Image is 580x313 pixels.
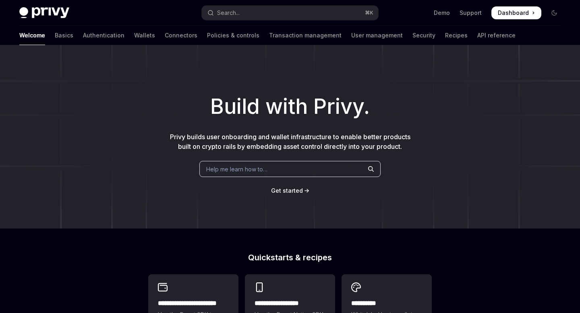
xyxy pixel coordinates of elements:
[548,6,561,19] button: Toggle dark mode
[217,8,240,18] div: Search...
[271,187,303,194] span: Get started
[13,91,567,122] h1: Build with Privy.
[134,26,155,45] a: Wallets
[365,10,373,16] span: ⌘ K
[491,6,541,19] a: Dashboard
[477,26,516,45] a: API reference
[202,6,378,20] button: Open search
[269,26,342,45] a: Transaction management
[445,26,468,45] a: Recipes
[412,26,435,45] a: Security
[19,7,69,19] img: dark logo
[434,9,450,17] a: Demo
[498,9,529,17] span: Dashboard
[460,9,482,17] a: Support
[351,26,403,45] a: User management
[55,26,73,45] a: Basics
[165,26,197,45] a: Connectors
[83,26,124,45] a: Authentication
[19,26,45,45] a: Welcome
[207,26,259,45] a: Policies & controls
[148,253,432,262] h2: Quickstarts & recipes
[271,187,303,195] a: Get started
[170,133,410,150] span: Privy builds user onboarding and wallet infrastructure to enable better products built on crypto ...
[206,165,267,173] span: Help me learn how to…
